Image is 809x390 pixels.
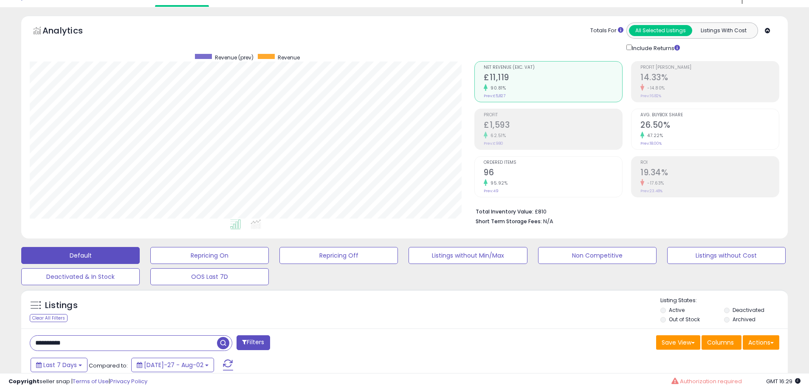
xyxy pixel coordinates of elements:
button: Deactivated & In Stock [21,268,140,285]
a: Privacy Policy [110,377,147,385]
span: ROI [640,160,779,165]
h2: 19.34% [640,168,779,179]
button: Listings without Min/Max [409,247,527,264]
span: Ordered Items [484,160,622,165]
small: -17.63% [644,180,664,186]
small: Prev: £5,827 [484,93,505,98]
h2: 96 [484,168,622,179]
label: Archived [733,316,755,323]
span: Revenue [278,54,300,61]
label: Out of Stock [669,316,700,323]
small: Prev: 49 [484,188,499,194]
button: Last 7 Days [31,358,87,372]
small: Prev: 16.82% [640,93,661,98]
h2: £11,119 [484,73,622,84]
button: Filters [237,335,270,350]
span: Avg. Buybox Share [640,113,779,118]
span: Columns [707,338,734,347]
span: 2025-08-12 16:29 GMT [766,377,801,385]
span: Profit [484,113,622,118]
h5: Listings [45,300,78,311]
b: Short Term Storage Fees: [476,218,542,225]
span: N/A [543,217,553,225]
div: Clear All Filters [30,314,68,322]
button: All Selected Listings [629,25,692,36]
li: £810 [476,206,773,216]
p: Listing States: [660,297,788,305]
h2: 26.50% [640,120,779,132]
small: Prev: £980 [484,141,503,146]
small: 95.92% [488,180,507,186]
button: Columns [702,335,741,350]
div: Include Returns [620,43,690,53]
h2: £1,593 [484,120,622,132]
small: 62.51% [488,132,506,139]
small: 90.81% [488,85,506,91]
button: Repricing On [150,247,269,264]
strong: Copyright [8,377,39,385]
span: Net Revenue (Exc. VAT) [484,65,622,70]
button: Default [21,247,140,264]
span: Profit [PERSON_NAME] [640,65,779,70]
span: Authorization required [680,377,742,385]
small: 47.22% [644,132,663,139]
small: -14.80% [644,85,665,91]
button: Actions [743,335,779,350]
button: OOS Last 7D [150,268,269,285]
span: Revenue (prev) [215,54,254,61]
button: Save View [656,335,700,350]
button: [DATE]-27 - Aug-02 [131,358,214,372]
div: Totals For [590,27,623,35]
button: Listings With Cost [692,25,755,36]
h2: 14.33% [640,73,779,84]
div: seller snap | | [8,378,147,386]
button: Non Competitive [538,247,657,264]
span: [DATE]-27 - Aug-02 [144,361,203,369]
h5: Analytics [42,25,99,39]
small: Prev: 23.48% [640,188,662,194]
small: Prev: 18.00% [640,141,662,146]
span: Compared to: [89,362,128,370]
label: Active [669,306,685,314]
button: Repricing Off [279,247,398,264]
b: Total Inventory Value: [476,208,533,215]
button: Listings without Cost [667,247,786,264]
label: Deactivated [733,306,764,314]
span: Last 7 Days [43,361,77,369]
a: Terms of Use [73,377,109,385]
